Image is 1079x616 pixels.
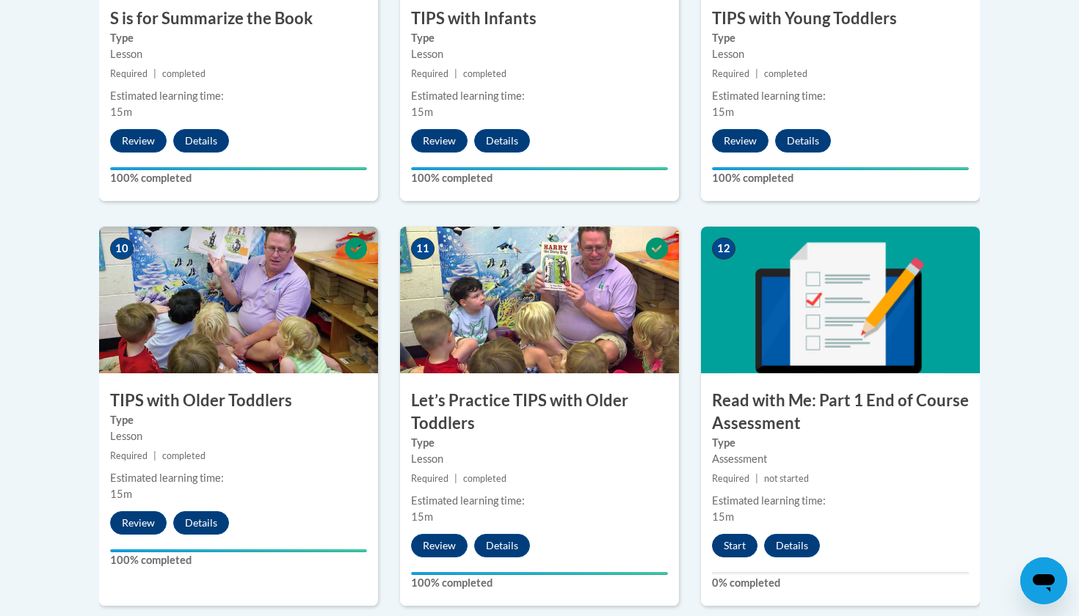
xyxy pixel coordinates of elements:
div: Estimated learning time: [411,493,668,509]
label: 100% completed [411,170,668,186]
span: 15m [712,510,734,523]
button: Start [712,534,758,557]
div: Your progress [110,549,367,552]
span: | [454,473,457,484]
div: Estimated learning time: [712,493,969,509]
button: Review [712,129,769,153]
span: completed [463,68,506,79]
span: completed [162,450,206,461]
span: | [153,68,156,79]
img: Course Image [400,227,679,373]
img: Course Image [701,227,980,373]
div: Lesson [411,451,668,467]
span: completed [764,68,807,79]
div: Your progress [712,167,969,170]
div: Estimated learning time: [110,88,367,104]
div: Estimated learning time: [712,88,969,104]
h3: TIPS with Infants [400,7,679,30]
label: Type [411,435,668,451]
span: 10 [110,238,134,260]
button: Review [411,129,468,153]
div: Your progress [411,167,668,170]
span: completed [463,473,506,484]
button: Review [411,534,468,557]
span: | [454,68,457,79]
label: 100% completed [110,170,367,186]
span: Required [110,68,148,79]
button: Details [764,534,820,557]
label: 100% completed [712,170,969,186]
button: Review [110,511,167,535]
div: Assessment [712,451,969,467]
img: Course Image [99,227,378,373]
span: 15m [411,106,433,118]
span: 11 [411,238,435,260]
label: Type [411,30,668,46]
span: | [153,450,156,461]
iframe: Button to launch messaging window [1020,557,1067,604]
span: Required [411,68,448,79]
span: | [755,68,758,79]
label: 100% completed [411,575,668,591]
label: Type [110,412,367,428]
span: 15m [411,510,433,523]
span: 12 [712,238,735,260]
button: Review [110,129,167,153]
label: 100% completed [110,552,367,568]
span: | [755,473,758,484]
label: Type [712,435,969,451]
span: 15m [110,488,132,500]
button: Details [775,129,831,153]
button: Details [173,129,229,153]
button: Details [173,511,229,535]
span: not started [764,473,809,484]
button: Details [474,129,530,153]
span: 15m [712,106,734,118]
div: Estimated learning time: [411,88,668,104]
span: completed [162,68,206,79]
label: Type [712,30,969,46]
h3: S is for Summarize the Book [99,7,378,30]
span: Required [712,473,749,484]
div: Your progress [411,572,668,575]
span: Required [411,473,448,484]
label: Type [110,30,367,46]
span: Required [110,450,148,461]
div: Lesson [110,46,367,62]
div: Estimated learning time: [110,470,367,486]
h3: TIPS with Young Toddlers [701,7,980,30]
h3: Read with Me: Part 1 End of Course Assessment [701,389,980,435]
div: Lesson [110,428,367,444]
div: Lesson [712,46,969,62]
div: Your progress [110,167,367,170]
span: 15m [110,106,132,118]
button: Details [474,534,530,557]
div: Lesson [411,46,668,62]
label: 0% completed [712,575,969,591]
h3: TIPS with Older Toddlers [99,389,378,412]
h3: Let’s Practice TIPS with Older Toddlers [400,389,679,435]
span: Required [712,68,749,79]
